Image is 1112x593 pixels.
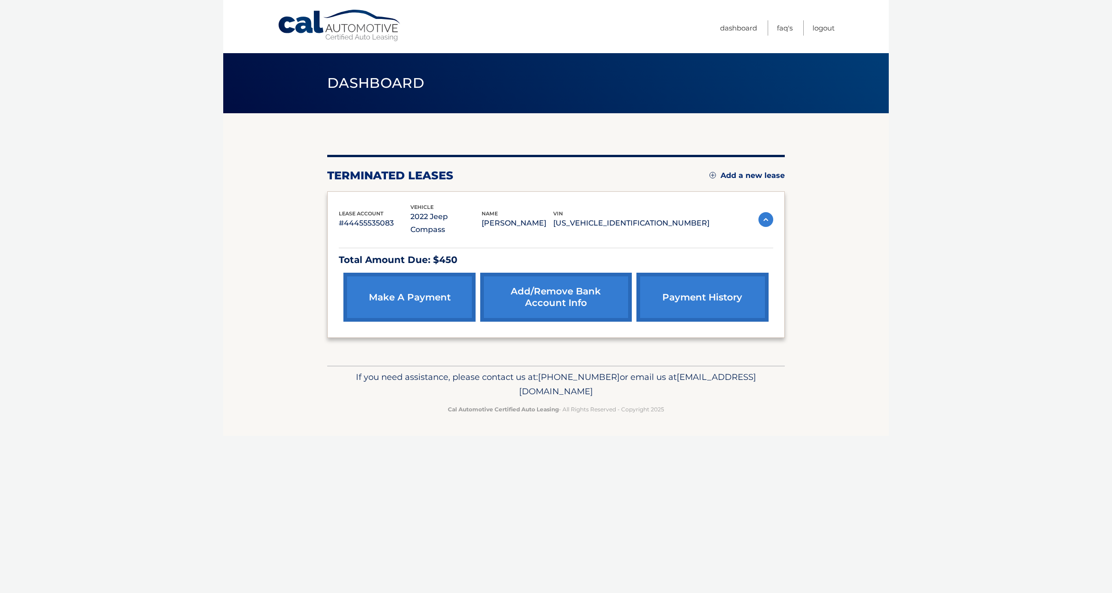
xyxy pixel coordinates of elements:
a: payment history [636,273,769,322]
a: Dashboard [720,20,757,36]
p: #44455535083 [339,217,410,230]
a: FAQ's [777,20,793,36]
p: - All Rights Reserved - Copyright 2025 [333,404,779,414]
a: Cal Automotive [277,9,402,42]
p: Total Amount Due: $450 [339,252,773,268]
h2: terminated leases [327,169,453,183]
a: make a payment [343,273,476,322]
a: Logout [813,20,835,36]
span: vin [553,210,563,217]
a: Add a new lease [709,171,785,180]
p: 2022 Jeep Compass [410,210,482,236]
span: name [482,210,498,217]
span: lease account [339,210,384,217]
span: Dashboard [327,74,424,92]
img: accordion-active.svg [758,212,773,227]
p: If you need assistance, please contact us at: or email us at [333,370,779,399]
span: [PHONE_NUMBER] [538,372,620,382]
p: [PERSON_NAME] [482,217,553,230]
img: add.svg [709,172,716,178]
span: vehicle [410,204,434,210]
p: [US_VEHICLE_IDENTIFICATION_NUMBER] [553,217,709,230]
a: Add/Remove bank account info [480,273,631,322]
strong: Cal Automotive Certified Auto Leasing [448,406,559,413]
